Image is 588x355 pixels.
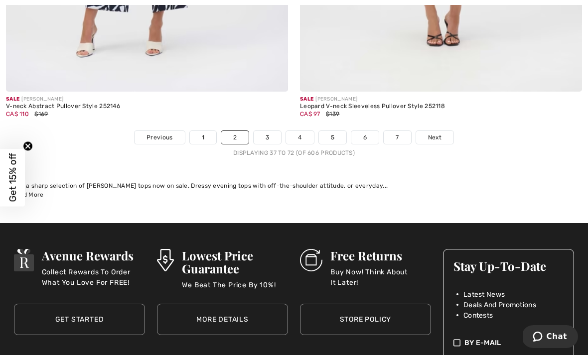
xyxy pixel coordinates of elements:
span: Deals And Promotions [463,300,536,310]
span: $169 [34,111,48,118]
a: 3 [254,131,281,144]
a: 4 [286,131,313,144]
span: CA$ 110 [6,111,29,118]
img: Lowest Price Guarantee [157,249,174,271]
div: V-neck Abstract Pullover Style 252146 [6,103,288,110]
span: $139 [326,111,339,118]
span: Sale [6,96,19,102]
span: Sale [300,96,313,102]
span: Read More [12,191,44,198]
a: 2 [221,131,249,144]
span: By E-mail [464,338,501,348]
button: Close teaser [23,141,33,151]
span: Get 15% off [7,153,18,202]
a: 5 [319,131,346,144]
h3: Free Returns [330,249,431,262]
span: Latest News [463,289,505,300]
a: 6 [351,131,379,144]
div: [PERSON_NAME] [300,96,582,103]
span: CA$ 97 [300,111,320,118]
a: More Details [157,304,288,335]
img: check [453,338,460,348]
a: Previous [135,131,184,144]
a: Store Policy [300,304,431,335]
h3: Lowest Price Guarantee [182,249,288,275]
h3: Avenue Rewards [42,249,145,262]
h3: Stay Up-To-Date [453,259,564,272]
span: Contests [463,310,493,321]
p: We Beat The Price By 10%! [182,280,288,300]
div: Find a sharp selection of [PERSON_NAME] tops now on sale. Dressy evening tops with off-the-should... [12,181,576,190]
a: 7 [384,131,411,144]
a: Next [416,131,453,144]
p: Collect Rewards To Order What You Love For FREE! [42,267,145,287]
div: [PERSON_NAME] [6,96,288,103]
span: Next [428,133,441,142]
p: Buy Now! Think About It Later! [330,267,431,287]
iframe: Opens a widget where you can chat to one of our agents [523,325,578,350]
a: Get Started [14,304,145,335]
a: 1 [190,131,216,144]
img: Free Returns [300,249,322,271]
img: Avenue Rewards [14,249,34,271]
span: Previous [147,133,172,142]
div: Leopard V-neck Sleeveless Pullover Style 252118 [300,103,582,110]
